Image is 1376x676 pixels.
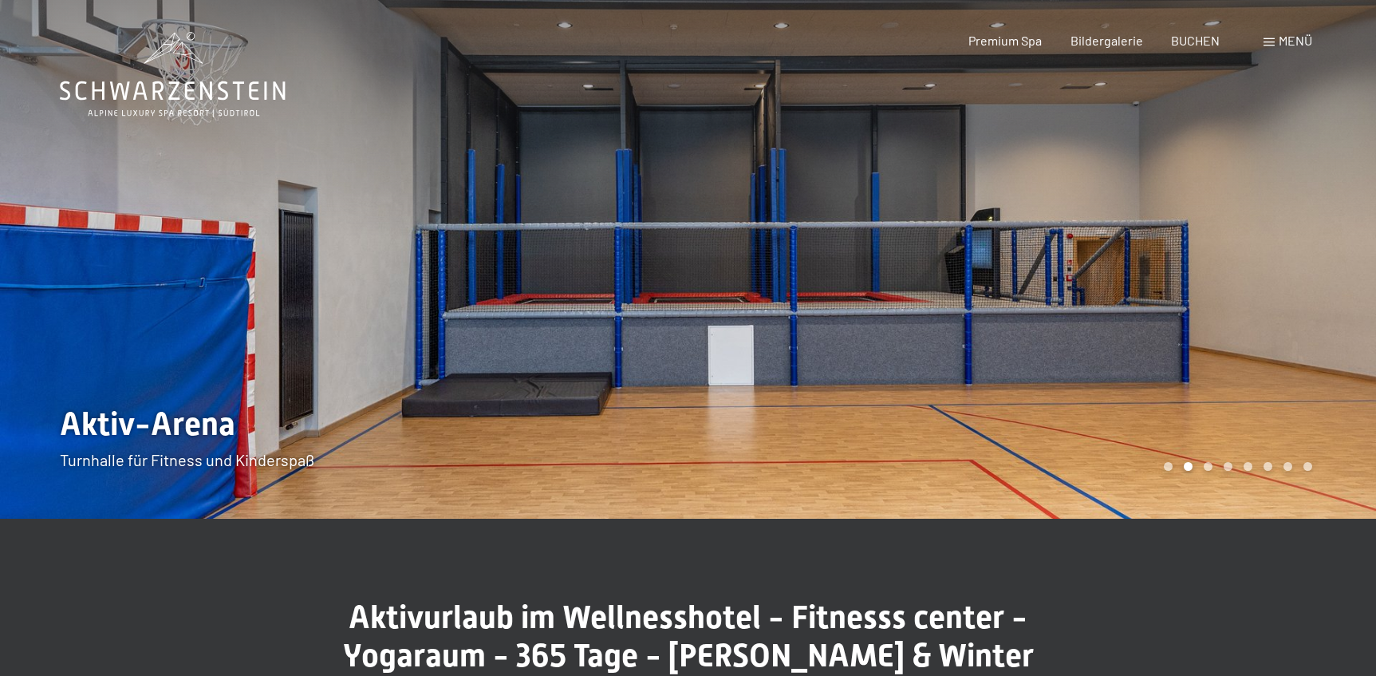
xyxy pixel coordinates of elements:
a: BUCHEN [1171,33,1220,48]
div: Carousel Page 2 (Current Slide) [1184,462,1193,471]
div: Carousel Page 8 [1303,462,1312,471]
div: Carousel Page 5 [1244,462,1252,471]
div: Carousel Pagination [1158,462,1312,471]
span: Menü [1279,33,1312,48]
a: Premium Spa [968,33,1042,48]
div: Carousel Page 3 [1204,462,1212,471]
div: Carousel Page 6 [1264,462,1272,471]
a: Bildergalerie [1070,33,1143,48]
div: Carousel Page 4 [1224,462,1232,471]
span: Aktivurlaub im Wellnesshotel - Fitnesss center - Yogaraum - 365 Tage - [PERSON_NAME] & Winter [343,599,1034,674]
div: Carousel Page 7 [1283,462,1292,471]
div: Carousel Page 1 [1164,462,1173,471]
